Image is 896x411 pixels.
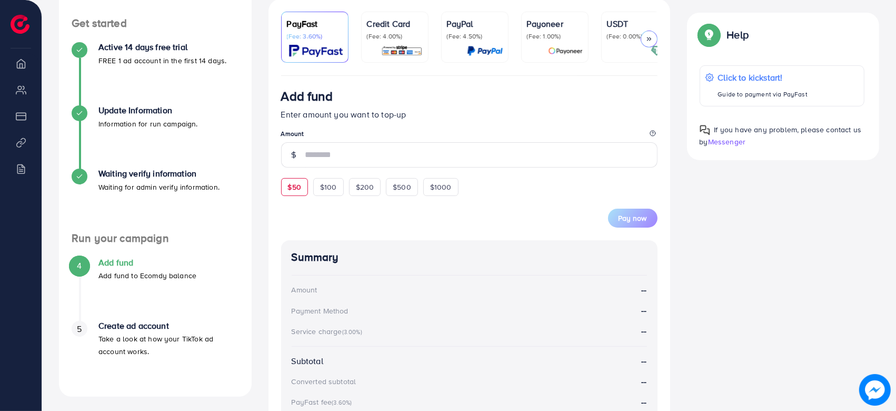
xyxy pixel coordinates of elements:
[607,17,663,30] p: USDT
[98,269,196,282] p: Add fund to Ecomdy balance
[393,182,411,192] span: $500
[641,305,646,317] strong: --
[98,321,239,331] h4: Create ad account
[98,332,239,358] p: Take a look at how your TikTok ad account works.
[527,32,583,41] p: (Fee: 1.00%)
[718,88,808,101] p: Guide to payment via PayFast
[77,323,82,335] span: 5
[77,260,82,272] span: 4
[651,45,663,57] img: card
[292,306,349,316] div: Payment Method
[59,321,252,384] li: Create ad account
[700,124,862,147] span: If you have any problem, please contact us by
[98,118,198,130] p: Information for run campaign.
[548,45,583,57] img: card
[98,42,226,52] h4: Active 14 days free trial
[292,355,323,367] div: Subtotal
[608,209,658,228] button: Pay now
[98,258,196,268] h4: Add fund
[447,32,503,41] p: (Fee: 4.50%)
[467,45,503,57] img: card
[619,213,647,223] span: Pay now
[700,25,719,44] img: Popup guide
[292,397,355,407] div: PayFast fee
[708,136,745,147] span: Messenger
[718,71,808,84] p: Click to kickstart!
[59,105,252,169] li: Update Information
[287,17,343,30] p: PayFast
[641,355,646,367] strong: --
[367,17,423,30] p: Credit Card
[700,125,710,135] img: Popup guide
[59,169,252,232] li: Waiting verify information
[342,328,362,336] small: (3.00%)
[59,42,252,105] li: Active 14 days free trial
[527,17,583,30] p: Payoneer
[281,129,658,142] legend: Amount
[287,32,343,41] p: (Fee: 3.60%)
[59,258,252,321] li: Add fund
[98,54,226,67] p: FREE 1 ad account in the first 14 days.
[59,232,252,245] h4: Run your campaign
[292,285,317,295] div: Amount
[320,182,337,192] span: $100
[98,181,220,193] p: Waiting for admin verify information.
[11,15,29,34] img: logo
[98,169,220,179] h4: Waiting verify information
[447,17,503,30] p: PayPal
[727,28,749,41] p: Help
[281,108,658,121] p: Enter amount you want to top-up
[289,45,343,57] img: card
[98,105,198,115] h4: Update Information
[292,376,356,387] div: Converted subtotal
[641,396,646,408] strong: --
[641,284,646,296] strong: --
[292,251,647,264] h4: Summary
[641,376,646,388] strong: --
[332,398,352,407] small: (3.60%)
[59,17,252,30] h4: Get started
[607,32,663,41] p: (Fee: 0.00%)
[281,89,333,104] h3: Add fund
[292,326,365,337] div: Service charge
[641,325,646,337] strong: --
[381,45,423,57] img: card
[288,182,301,192] span: $50
[430,182,452,192] span: $1000
[367,32,423,41] p: (Fee: 4.00%)
[356,182,374,192] span: $200
[861,376,889,404] img: image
